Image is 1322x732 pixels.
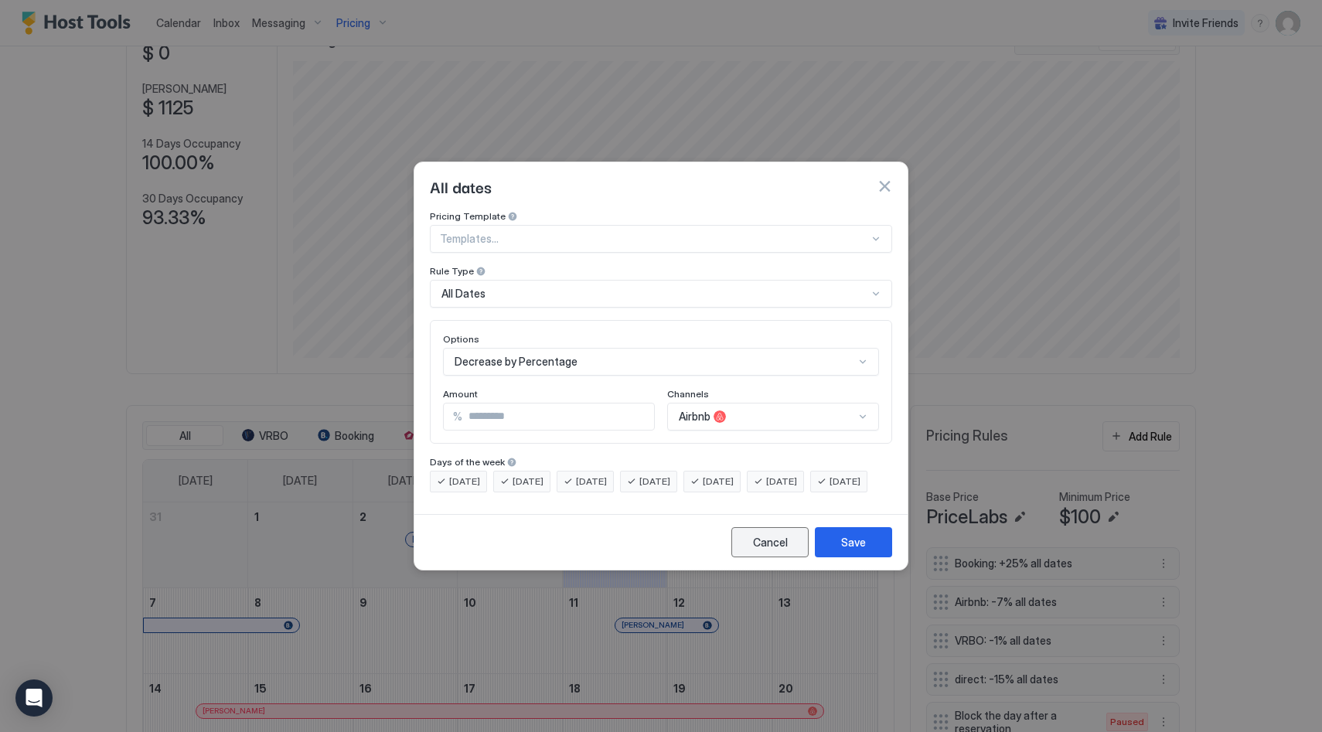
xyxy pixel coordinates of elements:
span: Days of the week [430,456,505,468]
input: Input Field [462,403,654,430]
span: Pricing Template [430,210,506,222]
div: Cancel [753,534,788,550]
span: Decrease by Percentage [455,355,578,369]
button: Save [815,527,892,557]
span: [DATE] [830,475,860,489]
span: Airbnb [679,410,710,424]
span: [DATE] [576,475,607,489]
div: Save [841,534,866,550]
span: Options [443,333,479,345]
span: [DATE] [766,475,797,489]
span: All dates [430,175,492,198]
span: Channels [667,388,709,400]
span: [DATE] [639,475,670,489]
span: All Dates [441,287,486,301]
button: Cancel [731,527,809,557]
span: % [453,410,462,424]
span: [DATE] [449,475,480,489]
div: Open Intercom Messenger [15,679,53,717]
span: [DATE] [703,475,734,489]
span: [DATE] [513,475,543,489]
span: Amount [443,388,478,400]
span: Rule Type [430,265,474,277]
